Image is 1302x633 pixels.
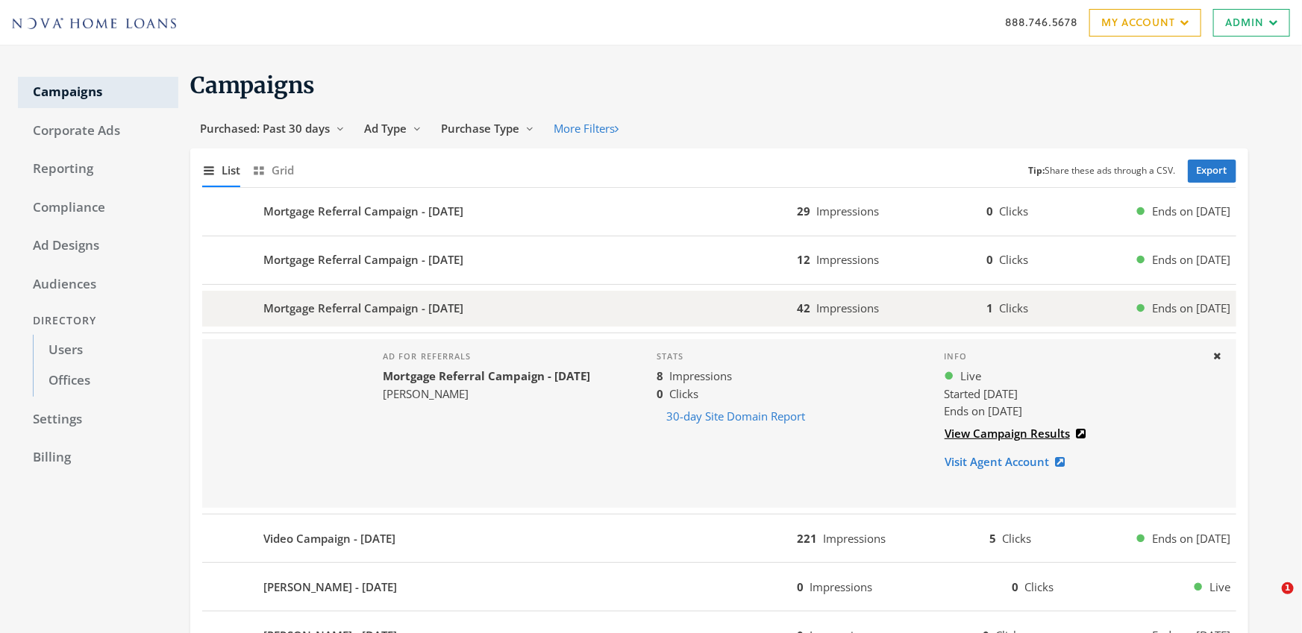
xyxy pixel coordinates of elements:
[18,192,178,224] a: Compliance
[999,204,1028,218] span: Clicks
[944,403,1022,418] span: Ends on [DATE]
[1251,582,1287,618] iframe: Intercom live chat
[810,579,872,594] span: Impressions
[797,579,804,594] b: 0
[33,365,178,397] a: Offices
[669,368,732,383] span: Impressions
[944,448,1074,476] a: Visit Agent Account
[1152,251,1230,268] span: Ends on [DATE]
[944,351,1201,362] h4: Info
[1209,579,1230,596] span: Live
[823,531,886,546] span: Impressions
[354,115,431,142] button: Ad Type
[441,121,519,136] span: Purchase Type
[18,404,178,435] a: Settings
[252,154,294,186] button: Grid
[190,71,315,99] span: Campaigns
[1024,579,1054,594] span: Clicks
[960,368,981,385] span: Live
[816,252,879,267] span: Impressions
[202,154,240,186] button: List
[431,115,544,142] button: Purchase Type
[999,300,1028,315] span: Clicks
[263,251,463,268] b: Mortgage Referral Campaign - [DATE]
[18,154,178,185] a: Reporting
[202,569,1236,605] button: [PERSON_NAME] - [DATE]0Impressions0ClicksLive
[986,204,993,218] b: 0
[383,385,590,403] div: [PERSON_NAME]
[1002,531,1031,546] span: Clicks
[18,442,178,473] a: Billing
[657,403,815,430] button: 30-day Site Domain Report
[12,18,176,28] img: Adwerx
[190,115,354,142] button: Purchased: Past 30 days
[797,531,817,546] b: 221
[1012,579,1018,594] b: 0
[200,121,330,136] span: Purchased: Past 30 days
[263,579,397,596] b: [PERSON_NAME] - [DATE]
[669,386,698,401] span: Clicks
[263,530,395,547] b: Video Campaign - [DATE]
[18,307,178,335] div: Directory
[1188,160,1236,183] a: Export
[944,385,1201,403] div: Started [DATE]
[797,300,810,315] b: 42
[944,420,1095,447] a: View Campaign Results
[1152,530,1230,547] span: Ends on [DATE]
[816,204,879,218] span: Impressions
[999,252,1028,267] span: Clicks
[202,242,1236,278] button: Mortgage Referral Campaign - [DATE]12Impressions0ClicksEnds on [DATE]
[222,162,240,179] span: List
[1089,9,1201,37] a: My Account
[1029,164,1045,177] b: Tip:
[1152,300,1230,317] span: Ends on [DATE]
[202,520,1236,556] button: Video Campaign - [DATE]221Impressions5ClicksEnds on [DATE]
[986,252,993,267] b: 0
[816,300,879,315] span: Impressions
[383,368,590,383] b: Mortgage Referral Campaign - [DATE]
[1029,164,1176,178] small: Share these ads through a CSV.
[797,252,810,267] b: 12
[1282,582,1294,594] span: 1
[657,351,920,362] h4: Stats
[986,300,993,315] b: 1
[202,291,1236,327] button: Mortgage Referral Campaign - [DATE]42Impressions1ClicksEnds on [DATE]
[797,204,810,218] b: 29
[1152,203,1230,220] span: Ends on [DATE]
[544,115,628,142] button: More Filters
[383,351,590,362] h4: Ad for referrals
[18,269,178,300] a: Audiences
[364,121,407,136] span: Ad Type
[263,300,463,317] b: Mortgage Referral Campaign - [DATE]
[263,203,463,220] b: Mortgage Referral Campaign - [DATE]
[18,116,178,147] a: Corporate Ads
[657,368,663,383] b: 8
[33,335,178,366] a: Users
[1005,14,1077,30] a: 888.746.5678
[1213,9,1290,37] a: Admin
[202,194,1236,230] button: Mortgage Referral Campaign - [DATE]29Impressions0ClicksEnds on [DATE]
[272,162,294,179] span: Grid
[657,386,663,401] b: 0
[18,230,178,262] a: Ad Designs
[18,77,178,108] a: Campaigns
[989,531,996,546] b: 5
